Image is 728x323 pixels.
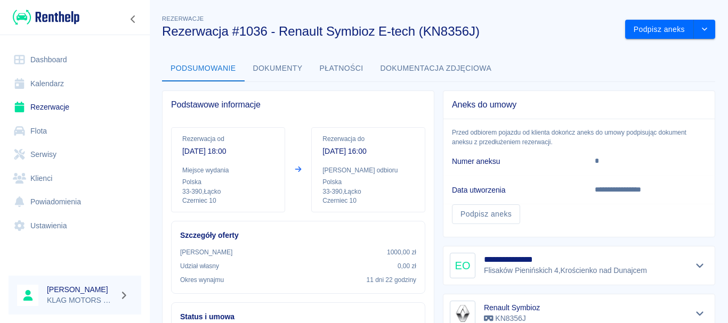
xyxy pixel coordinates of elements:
[452,204,520,224] a: Podpisz aneks
[452,156,578,167] h6: Numer aneksu
[9,72,141,96] a: Kalendarz
[367,275,416,285] p: 11 dni 22 godziny
[398,261,416,271] p: 0,00 zł
[322,134,414,144] p: Rezerwacja do
[180,311,416,322] h6: Status i umowa
[162,24,617,39] h3: Rezerwacja #1036 - Renault Symbioz E-tech (KN8356J)
[484,265,647,276] p: Flisaków Pienińskich 4 , Krościenko nad Dunajcem
[372,56,500,81] button: Dokumentacja zdjęciowa
[9,119,141,143] a: Flota
[443,128,715,147] p: Przed odbiorem pojazdu od klienta dokończ aneks do umowy podpisując dokument aneksu z przedłużeni...
[322,196,414,205] p: Czerniec 10
[9,95,141,119] a: Rezerwacje
[180,247,232,257] p: [PERSON_NAME]
[47,284,115,295] h6: [PERSON_NAME]
[162,56,245,81] button: Podsumowanie
[694,20,715,39] button: drop-down
[9,190,141,214] a: Powiadomienia
[182,177,274,187] p: Polska
[322,177,414,187] p: Polska
[245,56,311,81] button: Dokumenty
[9,9,79,26] a: Renthelp logo
[9,167,141,191] a: Klienci
[322,187,414,196] p: 33-390 , Łącko
[182,196,274,205] p: Czerniec 10
[180,275,224,285] p: Okres wynajmu
[171,100,425,110] span: Podstawowe informacje
[162,15,204,22] span: Rezerwacje
[311,56,372,81] button: Płatności
[322,165,414,175] p: [PERSON_NAME] odbioru
[47,295,115,306] p: KLAG MOTORS Rent a Car
[452,100,706,110] span: Aneks do umowy
[13,9,79,26] img: Renthelp logo
[322,146,414,157] p: [DATE] 16:00
[9,214,141,238] a: Ustawienia
[180,261,219,271] p: Udział własny
[9,143,141,167] a: Serwisy
[182,165,274,175] p: Miejsce wydania
[182,146,274,157] p: [DATE] 18:00
[691,306,709,321] button: Pokaż szczegóły
[387,247,416,257] p: 1000,00 zł
[125,12,141,26] button: Zwiń nawigację
[484,302,540,313] h6: Renault Symbioz
[625,20,694,39] button: Podpisz aneks
[452,185,578,195] h6: Data utworzenia
[180,230,416,241] h6: Szczegóły oferty
[450,253,475,278] div: EO
[9,48,141,72] a: Dashboard
[182,134,274,144] p: Rezerwacja od
[182,187,274,196] p: 33-390 , Łącko
[691,258,709,273] button: Pokaż szczegóły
